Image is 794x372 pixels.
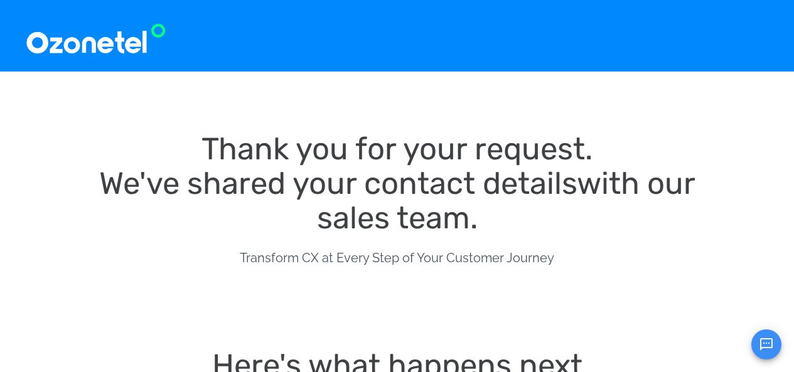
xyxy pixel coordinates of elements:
[99,165,577,201] span: We've shared your contact details
[201,130,593,167] span: Thank you for your request.
[317,165,703,236] span: with our sales team.
[240,250,554,265] span: Transform CX at Every Step of Your Customer Journey
[751,329,781,359] button: Open chat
